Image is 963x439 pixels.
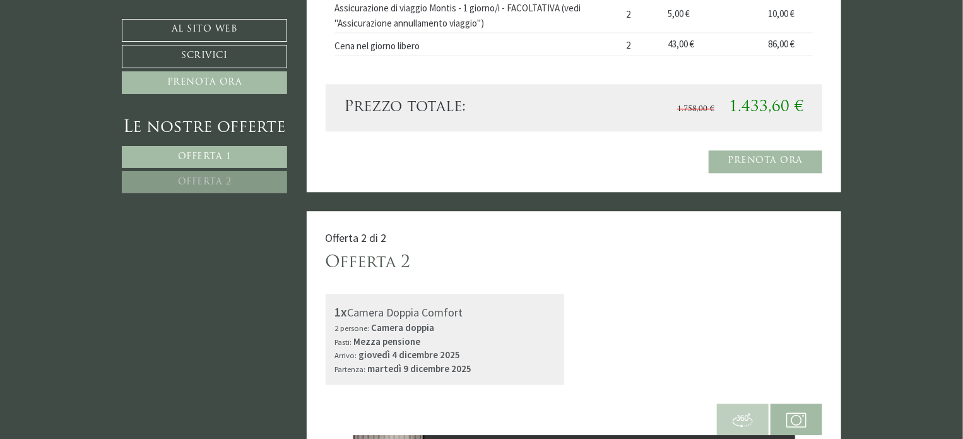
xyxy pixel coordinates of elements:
img: 360-grad.svg [733,410,753,430]
font: Prezzo totale: [345,100,466,115]
font: Camera Doppia Comfort [348,305,463,320]
font: 19:27 [128,59,139,66]
font: Prenota ora [167,78,242,87]
font: Salve, come possiamo aiutarla? [19,46,139,58]
font: Montis – Active Nature Spa [19,37,94,45]
font: Offerta 1 [178,152,232,162]
font: 5,00 € [668,8,690,20]
font: Al sito web [172,25,238,34]
a: Prenota ora [709,150,823,173]
a: Scrivici [122,45,287,68]
font: Camera doppia [372,322,435,334]
font: Cena nel giorno libero [335,40,420,52]
font: Offerta 2 [178,177,232,187]
font: giovedì 4 dicembre 2025 [359,349,461,361]
font: Arrivo: [335,350,357,360]
font: Offerta 2 di 2 [326,231,387,245]
font: Scrivici [182,51,228,61]
font: Mercoledì [225,13,273,25]
font: Pasti: [335,337,352,347]
font: Partenza: [335,364,366,374]
button: Inviare [415,332,498,355]
font: 1.758,00 € [677,105,714,113]
font: Mezza pensione [354,335,421,347]
img: camera.svg [786,410,806,430]
font: 43,00 € [668,38,695,50]
font: 1.433,60 € [729,100,803,115]
font: Assicurazione di viaggio Montis - 1 giorno/i - FACOLTATIVA (vedi "Assicurazione annullamento viag... [335,2,581,29]
font: 2 persone: [335,323,370,333]
font: 2 [627,8,631,20]
a: Al sito web [122,19,287,42]
font: Prenota ora [728,157,803,166]
font: 10,00 € [768,7,795,19]
font: Offerta 2 [326,255,411,272]
font: 2 [627,39,631,51]
font: 1x [335,304,348,320]
font: Inviare [435,339,478,348]
a: Prenota ora [122,71,287,94]
font: Le nostre offerte [124,119,286,136]
font: 86,00 € [768,37,795,49]
font: martedì 9 dicembre 2025 [368,363,472,375]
